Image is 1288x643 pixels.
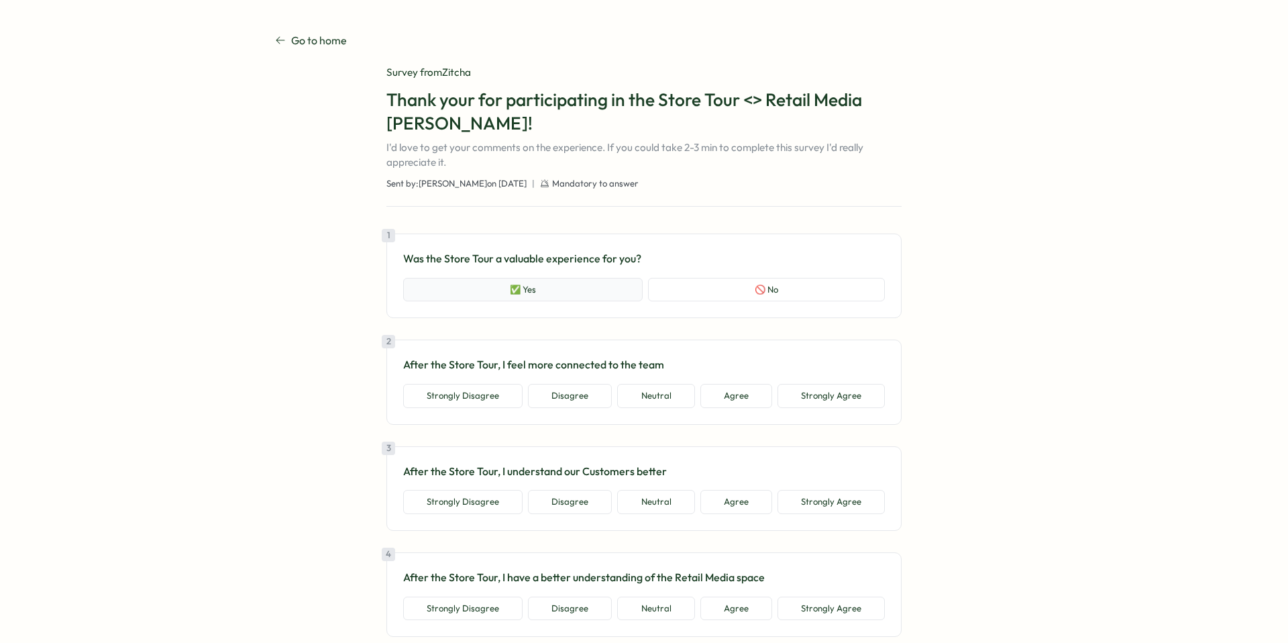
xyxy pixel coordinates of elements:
button: ✅ Yes [403,278,643,302]
button: Disagree [528,384,612,408]
button: Agree [700,384,772,408]
button: Disagree [528,597,612,621]
button: Agree [700,597,772,621]
button: Strongly Disagree [403,597,523,621]
span: Sent by: [PERSON_NAME] on [DATE] [386,178,527,190]
span: | [532,178,535,190]
button: Neutral [617,384,694,408]
a: Go to home [275,32,347,49]
h1: Thank your for participating in the Store Tour <> Retail Media [PERSON_NAME]! [386,88,902,135]
div: 4 [382,548,395,561]
p: After the Store Tour, I have a better understanding of the Retail Media space [403,569,885,586]
button: Neutral [617,597,694,621]
button: Strongly Disagree [403,384,523,408]
p: Go to home [291,32,347,49]
div: 2 [382,335,395,348]
button: Strongly Disagree [403,490,523,514]
button: Neutral [617,490,694,514]
button: 🚫 No [648,278,885,302]
p: Was the Store Tour a valuable experience for you? [403,250,885,267]
button: Agree [700,490,772,514]
p: I'd love to get your comments on the experience. If you could take 2-3 min to complete this surve... [386,140,902,170]
button: Strongly Agree [777,384,885,408]
p: After the Store Tour, I feel more connected to the team [403,356,885,373]
button: Disagree [528,490,612,514]
div: 3 [382,442,395,455]
div: 1 [382,229,395,242]
button: Strongly Agree [777,597,885,621]
span: Mandatory to answer [552,178,639,190]
p: After the Store Tour, I understand our Customers better [403,463,885,480]
button: Strongly Agree [777,490,885,514]
div: Survey from Zitcha [386,65,902,80]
